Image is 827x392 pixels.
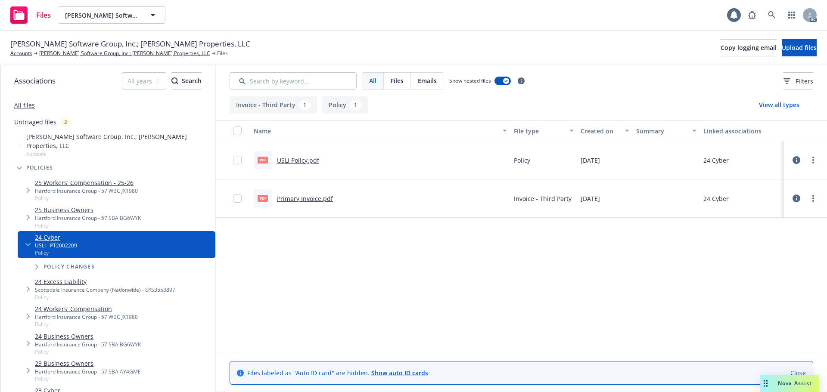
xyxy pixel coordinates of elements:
a: Accounts [10,49,32,57]
span: Policy [35,249,77,256]
button: Name [250,120,510,141]
div: Hartford Insurance Group - 57 WBC JX1980 [35,187,138,194]
span: [PERSON_NAME] Software Group, Inc.; [PERSON_NAME] Properties, LLC [10,38,250,49]
button: Summary [633,120,700,141]
span: [DATE] [581,156,600,165]
span: [DATE] [581,194,600,203]
div: Summary [636,127,687,136]
input: Toggle Row Selected [233,156,242,164]
a: 24 Excess Liability [35,277,175,286]
a: 25 Workers' Compensation - 25-26 [35,178,138,187]
button: Nova Assist [760,375,819,392]
a: Primary Invoice.pdf [277,194,333,203]
a: [PERSON_NAME] Software Group, Inc.; [PERSON_NAME] Properties, LLC [39,49,210,57]
a: Show auto ID cards [371,369,428,377]
span: Policy [35,321,138,328]
span: Files labeled as "Auto ID card" are hidden. [247,368,428,377]
span: Policy [514,156,530,165]
span: Files [391,76,404,85]
span: [PERSON_NAME] Software Group, Inc.; [PERSON_NAME] Properties, LLC [65,11,140,20]
div: Hartford Insurance Group - 57 SBA AY4GME [35,368,141,375]
span: pdf [258,195,268,201]
span: Policy [35,293,175,301]
span: Show nested files [449,77,491,84]
span: Policy [35,194,138,202]
div: Hartford Insurance Group - 57 SBA BG6WYK [35,214,141,222]
a: Files [7,3,54,27]
span: Files [36,12,51,19]
span: Copy logging email [721,43,777,52]
button: View all types [745,96,813,114]
span: Emails [418,76,437,85]
span: Upload files [782,43,817,52]
a: USLI Policy.pdf [277,156,319,164]
span: All [369,76,376,85]
div: 1 [350,100,361,110]
div: File type [514,127,564,136]
span: Invoice - Third Party [514,194,572,203]
span: Policy [35,375,141,383]
a: Untriaged files [14,117,56,127]
button: Filters [783,72,813,90]
span: Policy changes [44,264,95,269]
span: [PERSON_NAME] Software Group, Inc.; [PERSON_NAME] Properties, LLC [26,132,212,150]
div: Hartford Insurance Group - 57 SBA BG6WYK [35,341,141,348]
a: Search [763,6,780,24]
span: Policy [35,348,141,355]
button: SearchSearch [171,72,202,90]
span: Filters [796,77,813,86]
a: 24 Business Owners [35,332,141,341]
button: Created on [577,120,633,141]
div: 1 [299,100,311,110]
span: Associations [14,75,56,86]
div: Scottsdale Insurance Company (Nationwide) - EKS3553897 [35,286,175,293]
a: Report a Bug [743,6,761,24]
span: Nova Assist [778,380,812,387]
button: Linked associations [700,120,784,141]
div: Linked associations [703,127,780,136]
button: Policy [322,96,368,114]
a: 25 Business Owners [35,205,141,214]
a: Switch app [783,6,800,24]
a: 24 Workers' Compensation [35,304,138,313]
div: 24 Cyber [703,194,729,203]
div: Name [254,127,497,136]
span: Policy [35,222,141,229]
button: Copy logging email [721,39,777,56]
span: pdf [258,157,268,163]
span: Account [26,150,212,157]
a: 24 Cyber [35,233,77,242]
svg: Search [171,77,178,84]
input: Toggle Row Selected [233,194,242,203]
a: more [808,193,818,204]
a: more [808,155,818,165]
div: 24 Cyber [703,156,729,165]
div: Search [171,73,202,89]
a: All files [14,101,35,109]
div: Drag to move [760,375,771,392]
button: Upload files [782,39,817,56]
span: Policies [26,165,53,170]
span: Filters [783,77,813,86]
div: Created on [581,127,620,136]
div: 2 [60,117,72,127]
button: File type [510,120,577,141]
div: Hartford Insurance Group - 57 WBC JX1980 [35,313,138,321]
button: [PERSON_NAME] Software Group, Inc.; [PERSON_NAME] Properties, LLC [58,6,165,24]
button: Invoice - Third Party [230,96,317,114]
span: Files [217,49,228,57]
a: Close [790,368,806,377]
input: Search by keyword... [230,72,357,90]
a: 23 Business Owners [35,359,141,368]
input: Select all [233,127,242,135]
div: USLI - PT2002209 [35,242,77,249]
